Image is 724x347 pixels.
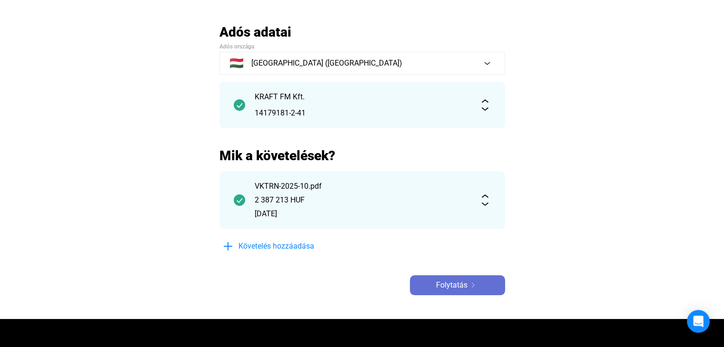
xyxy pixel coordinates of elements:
div: 2 387 213 HUF [255,194,470,206]
h2: Mik a követelések? [219,147,505,164]
span: Folytatás [436,280,467,291]
button: plus-blueKövetelés hozzáadása [219,236,362,256]
button: Folytatásarrow-right-white [410,275,505,295]
div: KRAFT FM Kft. [255,91,470,103]
span: Adós országa [219,43,254,50]
img: expand [479,99,491,111]
img: checkmark-darker-green-circle [234,99,245,111]
span: Követelés hozzáadása [238,241,314,252]
div: VKTRN-2025-10.pdf [255,181,470,192]
div: Open Intercom Messenger [687,310,710,333]
img: checkmark-darker-green-circle [234,194,245,206]
img: arrow-right-white [467,283,479,288]
div: [DATE] [255,208,470,220]
h2: Adós adatai [219,24,505,40]
img: expand [479,194,491,206]
img: plus-blue [222,241,234,252]
span: 🇭🇺 [229,58,244,69]
div: 14179181-2-41 [255,107,470,119]
button: 🇭🇺[GEOGRAPHIC_DATA] ([GEOGRAPHIC_DATA]) [219,52,505,75]
span: [GEOGRAPHIC_DATA] ([GEOGRAPHIC_DATA]) [251,58,402,69]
